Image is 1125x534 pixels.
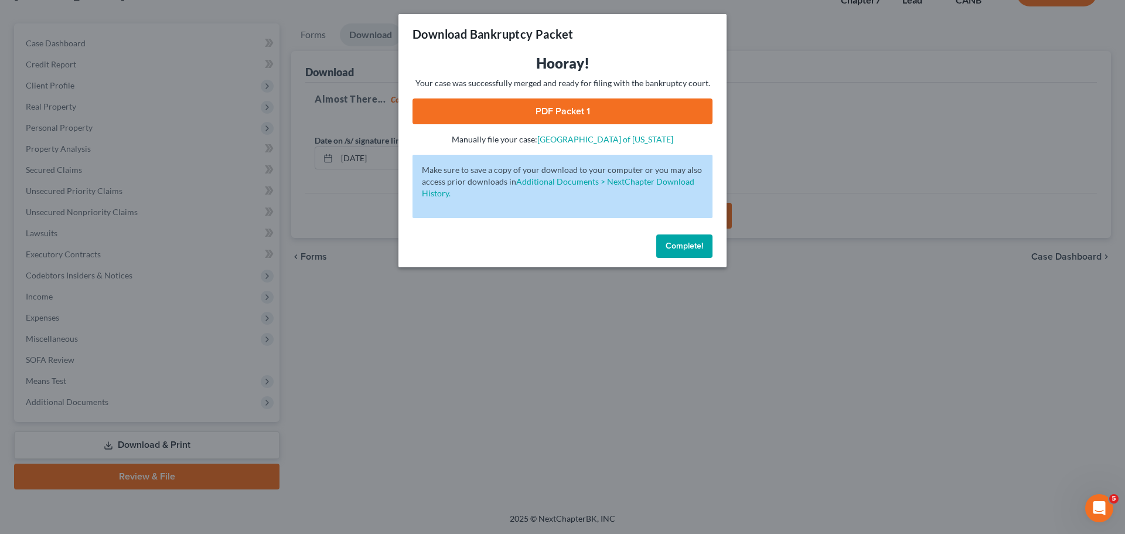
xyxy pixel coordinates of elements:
p: Manually file your case: [412,134,712,145]
h3: Download Bankruptcy Packet [412,26,573,42]
a: [GEOGRAPHIC_DATA] of [US_STATE] [537,134,673,144]
iframe: Intercom live chat [1085,494,1113,522]
a: Additional Documents > NextChapter Download History. [422,176,694,198]
button: Complete! [656,234,712,258]
a: PDF Packet 1 [412,98,712,124]
span: 5 [1109,494,1119,504]
p: Your case was successfully merged and ready for filing with the bankruptcy court. [412,77,712,89]
p: Make sure to save a copy of your download to your computer or you may also access prior downloads in [422,164,703,199]
span: Complete! [666,241,703,251]
h3: Hooray! [412,54,712,73]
